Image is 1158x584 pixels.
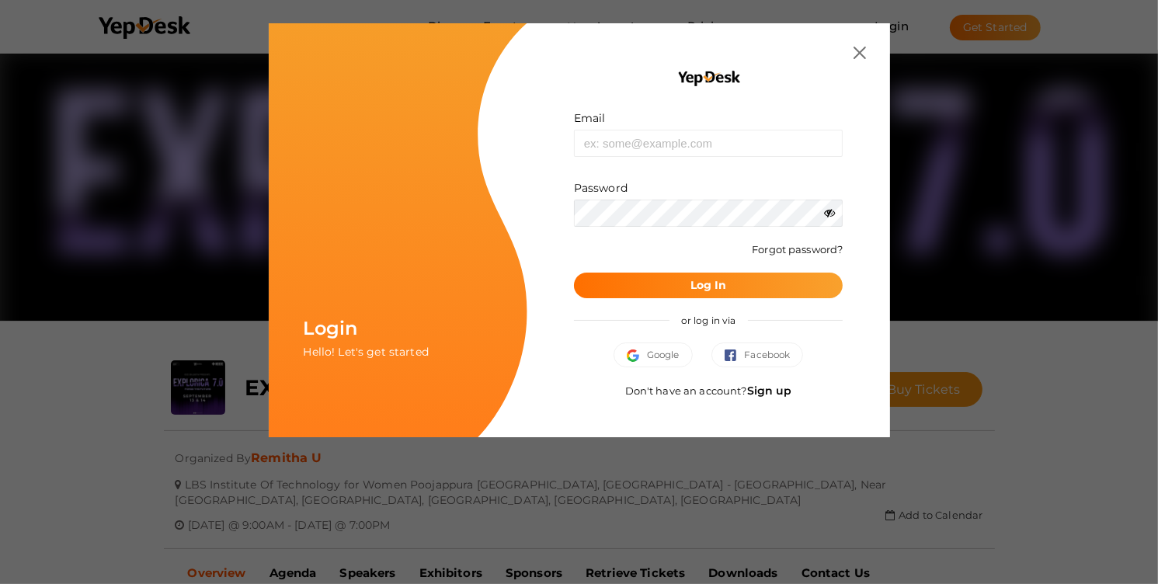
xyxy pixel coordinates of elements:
[574,273,843,298] button: Log In
[627,347,680,363] span: Google
[676,70,741,87] img: YEP_black_cropped.png
[614,342,693,367] button: Google
[854,47,866,59] img: close.svg
[725,347,791,363] span: Facebook
[625,384,792,397] span: Don't have an account?
[711,342,804,367] button: Facebook
[725,349,745,362] img: facebook.svg
[690,278,727,292] b: Log In
[574,130,843,157] input: ex: some@example.com
[574,180,628,196] label: Password
[747,384,792,398] a: Sign up
[627,349,647,362] img: google.svg
[752,243,843,255] a: Forgot password?
[304,317,358,339] span: Login
[669,303,748,338] span: or log in via
[304,345,429,359] span: Hello! Let's get started
[574,110,606,126] label: Email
